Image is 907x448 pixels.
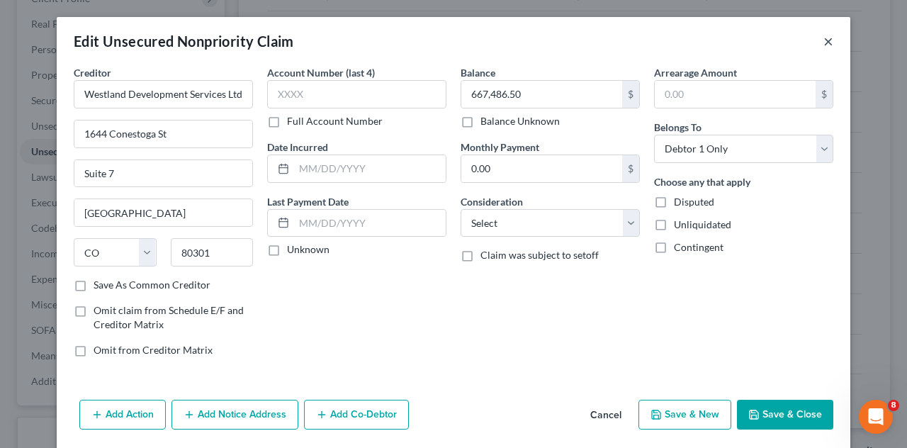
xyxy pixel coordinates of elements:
[94,278,210,292] label: Save As Common Creditor
[74,160,252,187] input: Apt, Suite, etc...
[74,67,111,79] span: Creditor
[480,249,599,261] span: Claim was subject to setoff
[674,218,731,230] span: Unliquidated
[579,401,633,430] button: Cancel
[94,344,213,356] span: Omit from Creditor Matrix
[461,81,622,108] input: 0.00
[461,65,495,80] label: Balance
[654,121,702,133] span: Belongs To
[171,400,298,430] button: Add Notice Address
[267,140,328,155] label: Date Incurred
[737,400,833,430] button: Save & Close
[655,81,816,108] input: 0.00
[267,80,446,108] input: XXXX
[480,114,560,128] label: Balance Unknown
[79,400,166,430] button: Add Action
[622,81,639,108] div: $
[654,174,750,189] label: Choose any that apply
[461,155,622,182] input: 0.00
[287,242,329,257] label: Unknown
[287,114,383,128] label: Full Account Number
[859,400,893,434] iframe: Intercom live chat
[294,155,446,182] input: MM/DD/YYYY
[94,304,244,330] span: Omit claim from Schedule E/F and Creditor Matrix
[654,65,737,80] label: Arrearage Amount
[461,140,539,155] label: Monthly Payment
[74,31,294,51] div: Edit Unsecured Nonpriority Claim
[294,210,446,237] input: MM/DD/YYYY
[267,194,349,209] label: Last Payment Date
[823,33,833,50] button: ×
[74,199,252,226] input: Enter city...
[888,400,899,411] span: 8
[816,81,833,108] div: $
[674,241,723,253] span: Contingent
[461,194,523,209] label: Consideration
[267,65,375,80] label: Account Number (last 4)
[74,80,253,108] input: Search creditor by name...
[674,196,714,208] span: Disputed
[74,121,252,147] input: Enter address...
[304,400,409,430] button: Add Co-Debtor
[171,238,254,267] input: Enter zip...
[622,155,639,182] div: $
[638,400,731,430] button: Save & New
